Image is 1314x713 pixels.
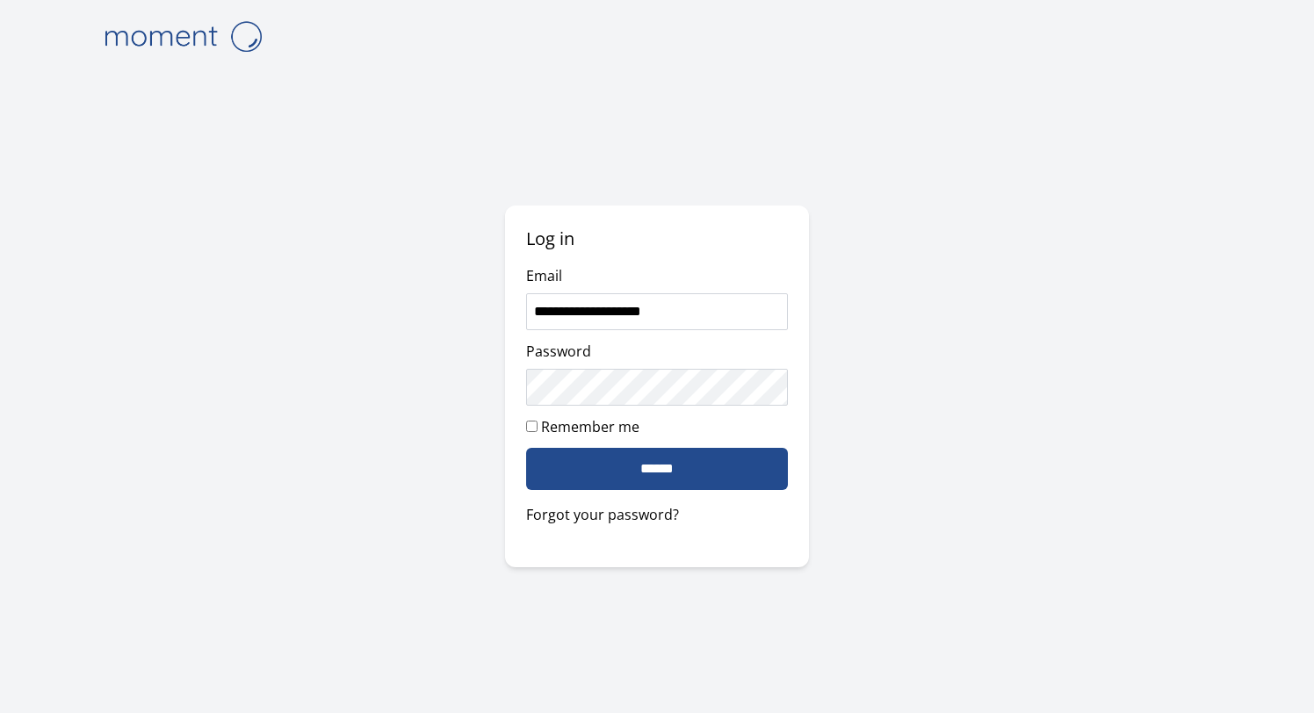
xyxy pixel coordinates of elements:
[526,504,789,525] a: Forgot your password?
[95,14,271,59] img: logo-4e3dc11c47720685a147b03b5a06dd966a58ff35d612b21f08c02c0306f2b779.png
[526,266,562,285] label: Email
[541,417,639,436] label: Remember me
[526,227,789,251] h2: Log in
[526,342,591,361] label: Password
